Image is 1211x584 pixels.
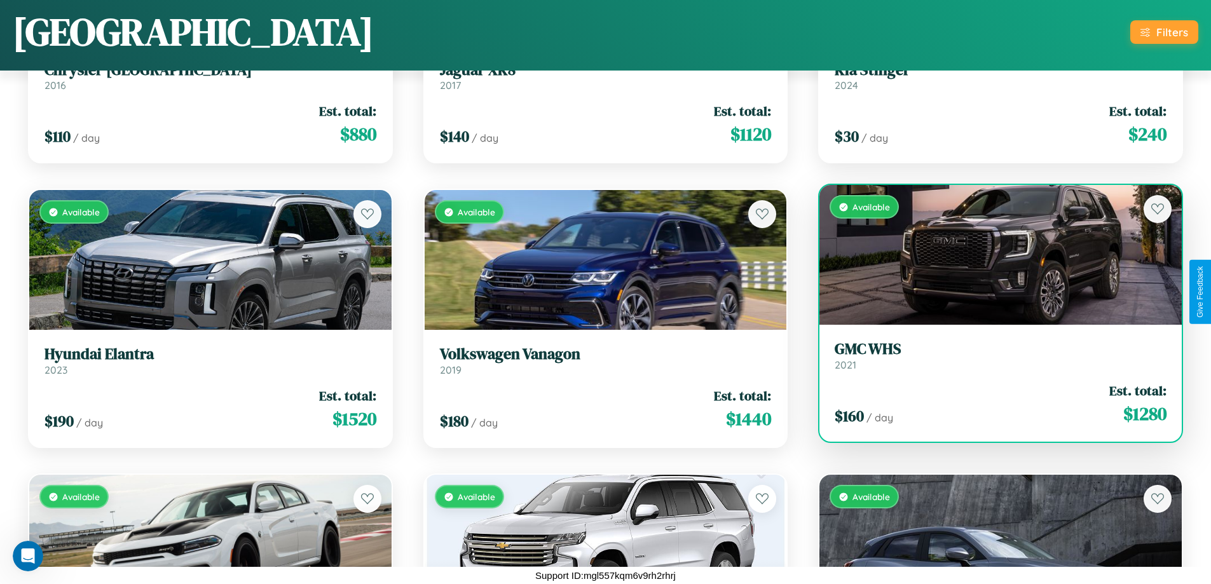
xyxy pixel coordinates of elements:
span: $ 1520 [332,406,376,431]
iframe: Intercom live chat [13,541,43,571]
span: $ 140 [440,126,469,147]
span: / day [76,416,103,429]
span: $ 160 [835,405,864,426]
div: Give Feedback [1196,266,1205,318]
span: 2016 [44,79,66,92]
span: Est. total: [319,102,376,120]
span: Available [62,207,100,217]
span: $ 30 [835,126,859,147]
a: Jaguar XK82017 [440,61,772,92]
a: Volkswagen Vanagon2019 [440,345,772,376]
span: / day [471,416,498,429]
span: / day [73,132,100,144]
span: / day [472,132,498,144]
h3: Chrysler [GEOGRAPHIC_DATA] [44,61,376,79]
span: $ 190 [44,411,74,431]
span: Est. total: [319,386,376,405]
h3: Hyundai Elantra [44,345,376,363]
h3: Volkswagen Vanagon [440,345,772,363]
span: Available [458,491,495,502]
p: Support ID: mgl557kqm6v9rh2rhrj [535,567,676,584]
a: Chrysler [GEOGRAPHIC_DATA]2016 [44,61,376,92]
span: Available [852,201,890,212]
span: $ 1280 [1123,401,1167,426]
span: 2021 [835,358,856,371]
span: 2024 [835,79,858,92]
span: $ 240 [1128,121,1167,147]
span: 2019 [440,363,462,376]
button: Filters [1130,20,1198,44]
h3: GMC WHS [835,340,1167,358]
span: $ 1440 [726,406,771,431]
span: Available [458,207,495,217]
span: $ 1120 [730,121,771,147]
a: GMC WHS2021 [835,340,1167,371]
span: Est. total: [1109,381,1167,400]
span: Available [852,491,890,502]
span: Est. total: [714,102,771,120]
span: $ 880 [340,121,376,147]
span: $ 110 [44,126,71,147]
span: Est. total: [1109,102,1167,120]
a: Kia Stinger2024 [835,61,1167,92]
span: Est. total: [714,386,771,405]
span: 2017 [440,79,461,92]
h1: [GEOGRAPHIC_DATA] [13,6,374,58]
span: Available [62,491,100,502]
span: $ 180 [440,411,469,431]
span: / day [866,411,893,424]
span: / day [861,132,888,144]
div: Filters [1156,25,1188,39]
span: 2023 [44,363,67,376]
a: Hyundai Elantra2023 [44,345,376,376]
